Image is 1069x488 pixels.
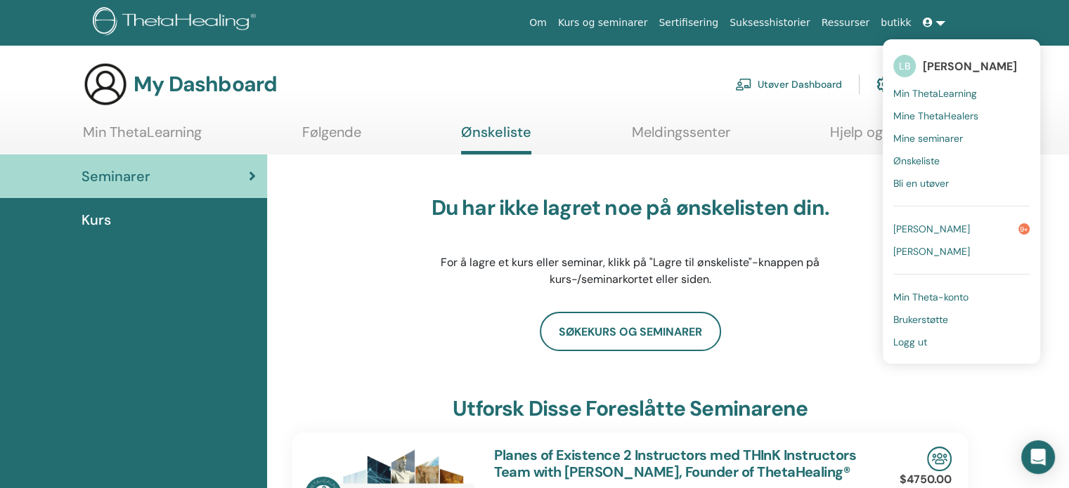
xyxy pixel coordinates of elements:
a: Planes of Existence 2 Instructors med THInK Instructors Team with [PERSON_NAME], Founder of Theta... [494,446,856,481]
a: Kurs og seminarer [552,10,653,36]
span: Brukerstøtte [893,313,948,326]
a: Følgende [302,124,361,151]
a: Mine seminarer [893,127,1030,150]
a: Min ThetaLearning [893,82,1030,105]
h3: My Dashboard [134,72,277,97]
span: Mine ThetaHealers [893,110,978,122]
span: Logg ut [893,336,927,348]
span: LB [893,55,916,77]
a: Om [524,10,552,36]
span: [PERSON_NAME] [923,59,1017,74]
span: Seminarer [82,166,150,187]
img: In-Person Seminar [927,447,952,471]
p: For å lagre et kurs eller seminar, klikk på "Lagre til ønskeliste"-knappen på kurs-/seminarkortet... [409,254,852,288]
a: Sertifisering [653,10,724,36]
a: Ønskeliste [461,124,531,154]
img: chalkboard-teacher.svg [735,78,752,91]
h3: Du har ikke lagret noe på ønskelisten din. [409,195,852,220]
a: [PERSON_NAME] [893,240,1030,263]
span: Bli en utøver [893,177,949,190]
img: logo.png [93,7,261,39]
a: Mine ThetaHealers [893,105,1030,127]
a: Logg ut [893,331,1030,353]
span: Ønskeliste [893,154,940,167]
h3: Utforsk disse foreslåtte seminarene [453,396,808,421]
span: Mine seminarer [893,132,963,145]
a: Hjelp og ressurser [830,124,945,151]
a: Min konto [876,69,944,100]
a: Suksesshistorier [724,10,816,36]
a: Ønskeliste [893,150,1030,172]
a: Bli en utøver [893,172,1030,194]
a: Min Theta-konto [893,286,1030,308]
a: LB[PERSON_NAME] [893,50,1030,82]
span: 9+ [1018,223,1030,235]
a: Søkekurs og seminarer [540,312,721,351]
a: butikk [875,10,916,36]
a: Ressurser [816,10,876,36]
span: Min Theta-konto [893,291,968,303]
span: Min ThetaLearning [893,87,977,100]
span: Kurs [82,209,111,230]
a: Utøver Dashboard [735,69,842,100]
a: Min ThetaLearning [83,124,202,151]
a: Brukerstøtte [893,308,1030,331]
a: [PERSON_NAME]9+ [893,218,1030,240]
a: Meldingssenter [632,124,730,151]
img: cog.svg [876,72,893,96]
img: generic-user-icon.jpg [83,62,128,107]
p: $4750.00 [900,471,952,488]
span: [PERSON_NAME] [893,223,970,235]
span: [PERSON_NAME] [893,245,970,258]
div: Open Intercom Messenger [1021,440,1055,474]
